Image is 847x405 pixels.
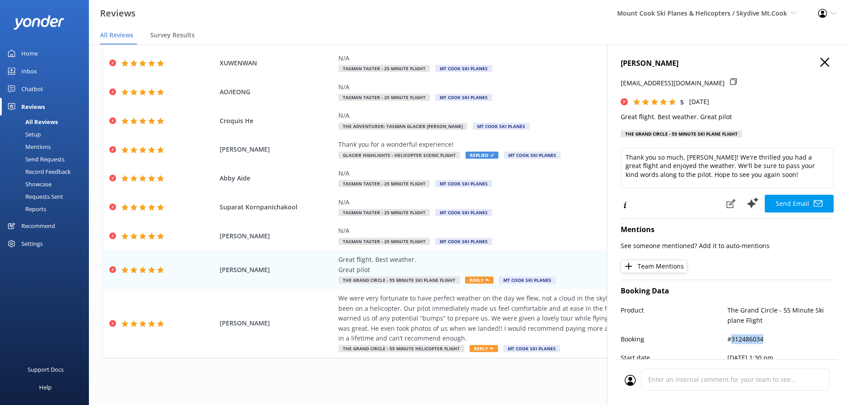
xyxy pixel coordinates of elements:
div: The Grand Circle - 55 Minute Ski plane Flight [621,130,742,137]
span: The Adventurer: Tasman Glacier [PERSON_NAME] [338,123,467,130]
h4: Mentions [621,224,834,236]
h4: Booking Data [621,285,834,297]
span: Tasman Taster - 25 minute flight [338,238,430,245]
span: Glacier Highlights - Helicopter Scenic flight [338,152,460,159]
h4: [PERSON_NAME] [621,58,834,69]
p: See someone mentioned? Add it to auto-mentions [621,241,834,251]
div: N/A [338,168,743,178]
div: Record Feedback [5,165,71,178]
span: Mount Cook Ski Planes & Helicopters / Skydive Mt.Cook [617,9,787,17]
div: Requests Sent [5,190,63,203]
a: Reports [5,203,89,215]
span: Mt Cook Ski Planes [435,65,492,72]
span: The Grand Circle - 55 Minute Ski plane Flight [338,277,460,284]
img: user_profile.svg [625,375,636,386]
div: Great flight. Best weather. Great pilot [338,255,743,275]
span: The Grand Circle - 55 Minute Helicopter Flight [338,345,464,352]
span: Tasman Taster - 25 minute flight [338,65,430,72]
div: N/A [338,226,743,236]
div: N/A [338,197,743,207]
span: Reply [465,277,494,284]
div: Settings [21,235,43,253]
a: Setup [5,128,89,140]
span: Mt Cook Ski Planes [435,209,492,216]
p: [DATE] 1:30 pm [727,353,834,363]
div: N/A [338,111,743,120]
div: Mentions [5,140,51,153]
a: Showcase [5,178,89,190]
a: All Reviews [5,116,89,128]
h3: Reviews [100,6,136,20]
span: Mt Cook Ski Planes [499,277,556,284]
div: Recommend [21,217,55,235]
div: Help [39,378,52,396]
button: Close [820,58,829,68]
span: Mt Cook Ski Planes [503,345,560,352]
div: Setup [5,128,41,140]
span: [PERSON_NAME] [220,231,334,241]
a: Requests Sent [5,190,89,203]
button: Team Mentions [621,260,687,273]
p: Product [621,305,727,325]
span: Mt Cook Ski Planes [504,152,561,159]
span: Suparat Kornpanichakool [220,202,334,212]
div: Support Docs [28,361,64,378]
div: We were very fortunate to have perfect weather on the day we flew, not a cloud in the sky! Despit... [338,293,743,343]
span: [PERSON_NAME] [220,318,334,328]
span: Abby Aide [220,173,334,183]
img: yonder-white-logo.png [13,15,64,30]
span: [PERSON_NAME] [220,265,334,275]
span: Reply [470,345,498,352]
span: Croquis He [220,116,334,126]
span: AO/IEONG [220,87,334,97]
div: Reviews [21,98,45,116]
p: Booking [621,334,727,344]
span: Mt Cook Ski Planes [435,238,492,245]
p: Start date [621,353,727,363]
p: The Grand Circle - 55 Minute Ski plane Flight [727,305,834,325]
span: Survey Results [150,31,195,40]
span: Replied [466,152,498,159]
a: Send Requests [5,153,89,165]
p: [EMAIL_ADDRESS][DOMAIN_NAME] [621,78,725,88]
span: All Reviews [100,31,133,40]
div: Send Requests [5,153,64,165]
button: Send Email [765,195,834,213]
span: Mt Cook Ski Planes [435,94,492,101]
div: Home [21,44,38,62]
div: Thank you for a wonderful experience! [338,140,743,149]
a: Mentions [5,140,89,153]
span: Mt Cook Ski Planes [473,123,530,130]
span: Mt Cook Ski Planes [435,180,492,187]
p: [DATE] [689,97,709,107]
div: Showcase [5,178,52,190]
p: #312486034 [727,334,834,344]
div: Inbox [21,62,37,80]
div: N/A [338,53,743,63]
a: Record Feedback [5,165,89,178]
span: Tasman Taster - 25 minute flight [338,180,430,187]
div: N/A [338,82,743,92]
div: All Reviews [5,116,58,128]
span: Tasman Taster - 25 minute flight [338,94,430,101]
div: Reports [5,203,46,215]
span: 5 [680,98,684,106]
span: [PERSON_NAME] [220,144,334,154]
div: Chatbot [21,80,43,98]
span: Tasman Taster - 25 minute flight [338,209,430,216]
span: XUWENWAN [220,58,334,68]
p: Great flight. Best weather. Great pilot [621,112,834,122]
textarea: Thank you so much, [PERSON_NAME]! We're thrilled you had a great flight and enjoyed the weather. ... [621,148,834,188]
